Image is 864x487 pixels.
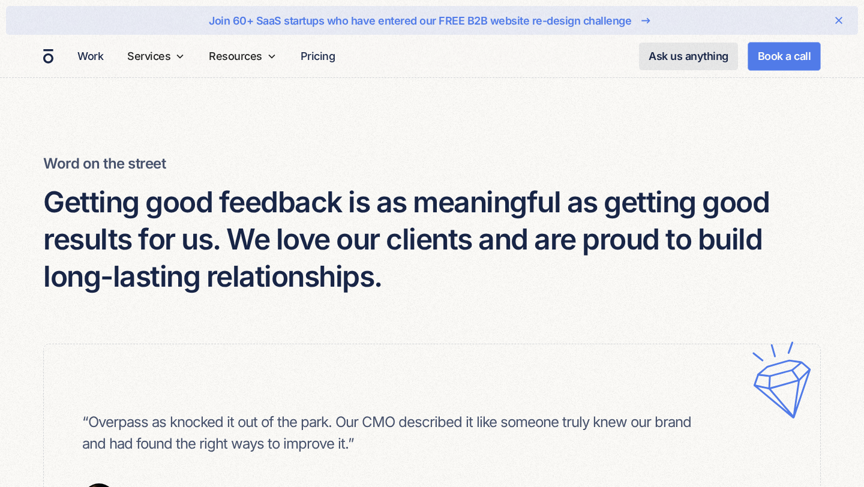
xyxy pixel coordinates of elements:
[748,42,821,71] a: Book a call
[204,35,281,77] div: Resources
[43,49,53,64] a: home
[82,411,697,455] p: “Overpass as knocked it out of the park. Our CMO described it like someone truly knew our brand a...
[639,43,738,70] a: Ask us anything
[43,184,821,296] h4: Getting good feedback is as meaningful as getting good results for us. We love our clients and ar...
[44,11,820,30] a: Join 60+ SaaS startups who have entered our FREE B2B website re-design challenge
[122,35,190,77] div: Services
[43,154,821,174] h6: Word on the street
[209,13,631,29] div: Join 60+ SaaS startups who have entered our FREE B2B website re-design challenge
[73,44,108,68] a: Work
[296,44,340,68] a: Pricing
[209,48,262,64] div: Resources
[127,48,170,64] div: Services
